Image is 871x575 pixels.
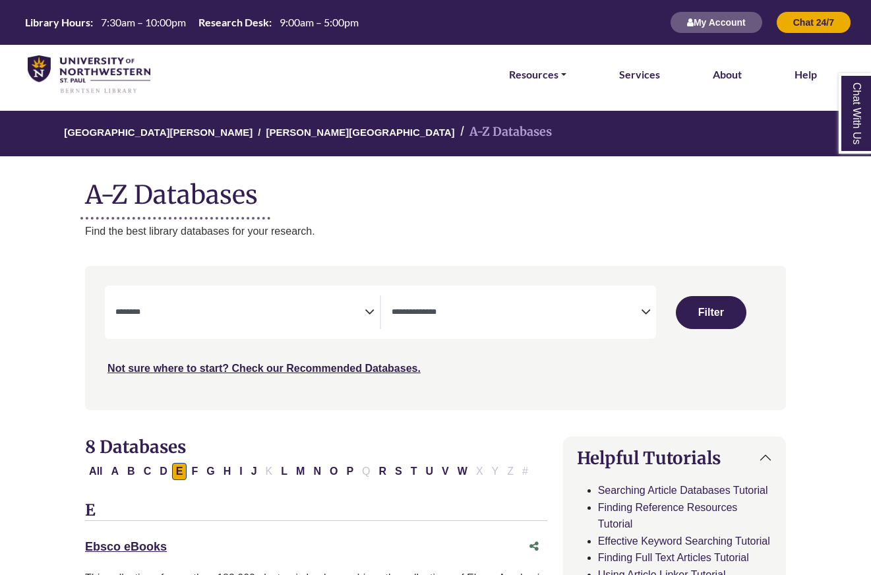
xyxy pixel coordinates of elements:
a: Ebsco eBooks [85,540,167,553]
a: Chat 24/7 [776,16,851,28]
button: Filter Results C [140,463,156,480]
button: Filter Results V [438,463,453,480]
button: All [85,463,106,480]
table: Hours Today [20,15,364,28]
p: Find the best library databases for your research. [85,223,786,240]
textarea: Search [115,308,365,318]
button: Filter Results W [454,463,471,480]
button: Filter Results J [247,463,261,480]
button: Filter Results A [107,463,123,480]
nav: Search filters [85,266,786,409]
button: Helpful Tutorials [564,437,785,479]
button: Filter Results N [309,463,325,480]
a: [PERSON_NAME][GEOGRAPHIC_DATA] [266,125,454,138]
a: Effective Keyword Searching Tutorial [598,535,770,547]
button: Filter Results B [123,463,139,480]
button: Filter Results F [187,463,202,480]
a: Searching Article Databases Tutorial [598,485,768,496]
span: 7:30am – 10:00pm [101,16,186,28]
button: Filter Results G [202,463,218,480]
button: Chat 24/7 [776,11,851,34]
textarea: Search [392,308,641,318]
button: Filter Results D [156,463,171,480]
a: Not sure where to start? Check our Recommended Databases. [107,363,421,374]
a: [GEOGRAPHIC_DATA][PERSON_NAME] [64,125,253,138]
button: Share this database [521,534,547,559]
button: Filter Results S [391,463,406,480]
th: Library Hours: [20,15,94,29]
button: Filter Results R [375,463,391,480]
a: Resources [509,66,566,83]
button: Filter Results M [292,463,309,480]
a: Hours Today [20,15,364,30]
a: Finding Full Text Articles Tutorial [598,552,749,563]
a: Finding Reference Resources Tutorial [598,502,738,530]
span: 8 Databases [85,436,186,458]
span: 9:00am – 5:00pm [280,16,359,28]
button: Filter Results P [342,463,357,480]
h3: E [85,501,547,521]
a: About [713,66,742,83]
button: My Account [670,11,763,34]
img: library_home [28,55,150,94]
button: Filter Results O [326,463,342,480]
button: Filter Results U [422,463,438,480]
a: My Account [670,16,763,28]
button: Submit for Search Results [676,296,746,329]
h1: A-Z Databases [85,169,786,210]
li: A-Z Databases [455,123,552,142]
button: Filter Results E [172,463,187,480]
nav: breadcrumb [85,111,786,156]
th: Research Desk: [193,15,272,29]
button: Filter Results L [277,463,291,480]
button: Filter Results H [220,463,235,480]
a: Help [795,66,817,83]
button: Filter Results I [235,463,246,480]
div: Alpha-list to filter by first letter of database name [85,465,533,476]
a: Services [619,66,660,83]
button: Filter Results T [407,463,421,480]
